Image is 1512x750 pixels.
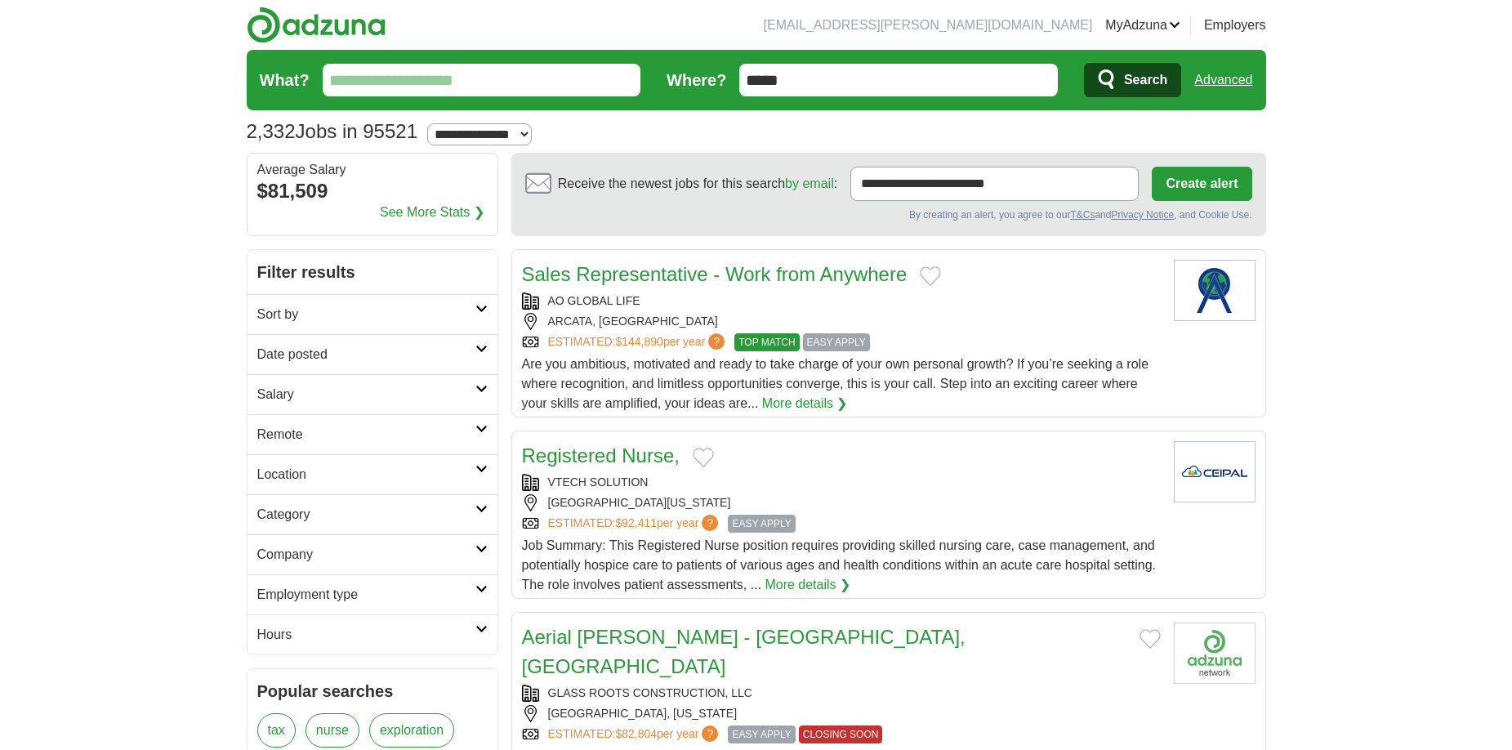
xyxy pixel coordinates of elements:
[1070,209,1095,221] a: T&Cs
[525,208,1252,222] div: By creating an alert, you agree to our and , and Cookie Use.
[257,425,475,444] h2: Remote
[257,585,475,605] h2: Employment type
[1174,441,1256,502] img: Company logo
[1084,63,1181,97] button: Search
[728,515,795,533] span: EASY APPLY
[734,333,799,351] span: TOP MATCH
[765,575,850,595] a: More details ❯
[257,545,475,565] h2: Company
[369,713,454,748] a: exploration
[1105,16,1180,35] a: MyAdzuna
[708,333,725,350] span: ?
[248,614,497,654] a: Hours
[257,625,475,645] h2: Hours
[1111,209,1174,221] a: Privacy Notice
[764,16,1093,35] li: [EMAIL_ADDRESS][PERSON_NAME][DOMAIN_NAME]
[548,333,729,351] a: ESTIMATED:$144,890per year?
[615,335,662,348] span: $144,890
[1194,64,1252,96] a: Advanced
[248,574,497,614] a: Employment type
[522,313,1161,330] div: ARCATA, [GEOGRAPHIC_DATA]
[1204,16,1266,35] a: Employers
[522,538,1156,592] span: Job Summary: This Registered Nurse position requires providing skilled nursing care, case managem...
[785,176,834,190] a: by email
[522,626,966,677] a: Aerial [PERSON_NAME] - [GEOGRAPHIC_DATA], [GEOGRAPHIC_DATA]
[248,534,497,574] a: Company
[247,120,418,142] h1: Jobs in 95521
[702,725,718,742] span: ?
[1152,167,1251,201] button: Create alert
[248,334,497,374] a: Date posted
[548,725,722,743] a: ESTIMATED:$82,804per year?
[257,713,296,748] a: tax
[693,448,714,467] button: Add to favorite jobs
[762,394,848,413] a: More details ❯
[1140,629,1161,649] button: Add to favorite jobs
[257,176,488,206] div: $81,509
[1174,623,1256,684] img: Company logo
[257,345,475,364] h2: Date posted
[920,266,941,286] button: Add to favorite jobs
[248,414,497,454] a: Remote
[247,117,296,146] span: 2,332
[803,333,870,351] span: EASY APPLY
[257,505,475,525] h2: Category
[522,444,680,467] a: Registered Nurse,
[615,516,657,529] span: $92,411
[615,727,657,740] span: $82,804
[522,292,1161,310] div: AO GLOBAL LIFE
[548,515,722,533] a: ESTIMATED:$92,411per year?
[257,465,475,484] h2: Location
[248,494,497,534] a: Category
[522,263,908,285] a: Sales Representative - Work from Anywhere
[248,374,497,414] a: Salary
[257,305,475,324] h2: Sort by
[558,174,837,194] span: Receive the newest jobs for this search :
[257,163,488,176] div: Average Salary
[1124,64,1167,96] span: Search
[522,705,1161,722] div: [GEOGRAPHIC_DATA], [US_STATE]
[1174,260,1256,321] img: Company logo
[247,7,386,43] img: Adzuna logo
[522,357,1149,410] span: Are you ambitious, motivated and ready to take charge of your own personal growth? If you’re seek...
[260,68,310,92] label: What?
[306,713,359,748] a: nurse
[248,454,497,494] a: Location
[522,474,1161,491] div: VTECH SOLUTION
[257,679,488,703] h2: Popular searches
[522,685,1161,702] div: GLASS ROOTS CONSTRUCTION, LLC
[248,250,497,294] h2: Filter results
[799,725,883,743] span: CLOSING SOON
[667,68,726,92] label: Where?
[257,385,475,404] h2: Salary
[522,494,1161,511] div: [GEOGRAPHIC_DATA][US_STATE]
[248,294,497,334] a: Sort by
[702,515,718,531] span: ?
[728,725,795,743] span: EASY APPLY
[380,203,484,222] a: See More Stats ❯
